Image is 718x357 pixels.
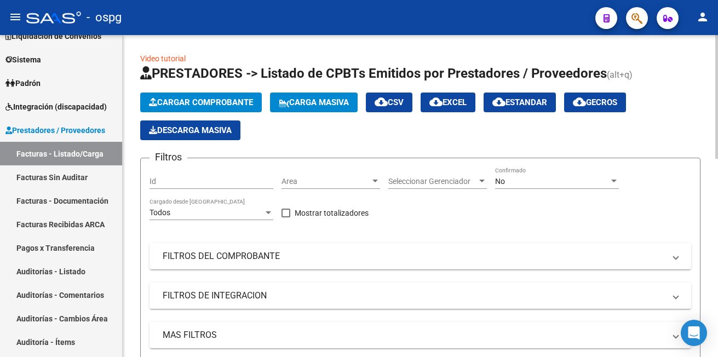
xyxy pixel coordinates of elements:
[140,66,607,81] span: PRESTADORES -> Listado de CPBTs Emitidos por Prestadores / Proveedores
[149,97,253,107] span: Cargar Comprobante
[150,149,187,165] h3: Filtros
[421,93,475,112] button: EXCEL
[388,177,477,186] span: Seleccionar Gerenciador
[429,95,443,108] mat-icon: cloud_download
[279,97,349,107] span: Carga Masiva
[295,206,369,220] span: Mostrar totalizadores
[282,177,370,186] span: Area
[163,329,665,341] mat-panel-title: MAS FILTROS
[573,95,586,108] mat-icon: cloud_download
[140,120,240,140] button: Descarga Masiva
[564,93,626,112] button: Gecros
[495,177,505,186] span: No
[492,97,547,107] span: Estandar
[5,54,41,66] span: Sistema
[5,77,41,89] span: Padrón
[429,97,467,107] span: EXCEL
[140,120,240,140] app-download-masive: Descarga masiva de comprobantes (adjuntos)
[163,290,665,302] mat-panel-title: FILTROS DE INTEGRACION
[140,54,186,63] a: Video tutorial
[5,101,107,113] span: Integración (discapacidad)
[149,125,232,135] span: Descarga Masiva
[5,124,105,136] span: Prestadores / Proveedores
[573,97,617,107] span: Gecros
[163,250,665,262] mat-panel-title: FILTROS DEL COMPROBANTE
[270,93,358,112] button: Carga Masiva
[607,70,633,80] span: (alt+q)
[87,5,122,30] span: - ospg
[681,320,707,346] div: Open Intercom Messenger
[484,93,556,112] button: Estandar
[150,243,691,269] mat-expansion-panel-header: FILTROS DEL COMPROBANTE
[150,208,170,217] span: Todos
[375,97,404,107] span: CSV
[150,283,691,309] mat-expansion-panel-header: FILTROS DE INTEGRACION
[696,10,709,24] mat-icon: person
[9,10,22,24] mat-icon: menu
[140,93,262,112] button: Cargar Comprobante
[150,322,691,348] mat-expansion-panel-header: MAS FILTROS
[375,95,388,108] mat-icon: cloud_download
[5,30,101,42] span: Liquidación de Convenios
[366,93,412,112] button: CSV
[492,95,506,108] mat-icon: cloud_download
